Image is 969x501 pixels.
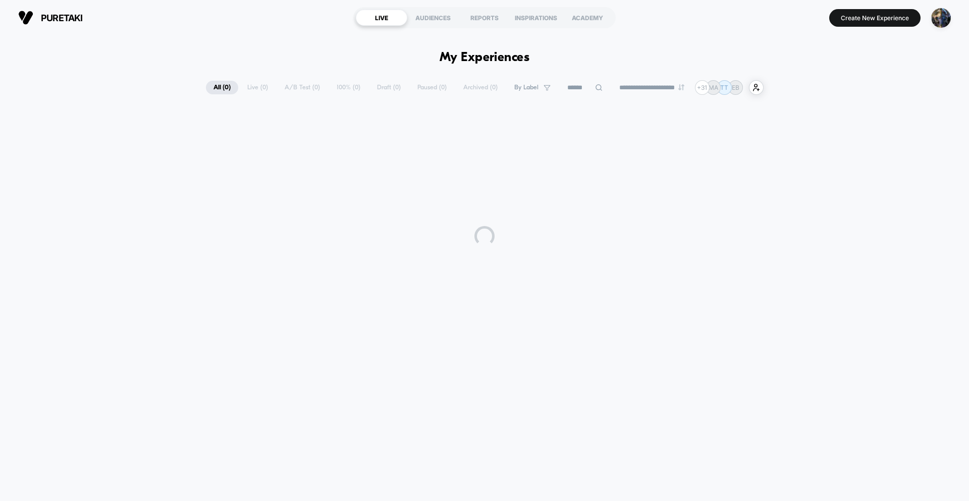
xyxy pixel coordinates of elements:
span: By Label [514,84,539,91]
p: MA [709,84,718,91]
span: All ( 0 ) [206,81,238,94]
button: Create New Experience [829,9,921,27]
div: REPORTS [459,10,510,26]
div: LIVE [356,10,407,26]
img: ppic [931,8,951,28]
div: + 31 [695,80,710,95]
div: AUDIENCES [407,10,459,26]
p: EB [732,84,739,91]
button: ppic [928,8,954,28]
div: ACADEMY [562,10,613,26]
h1: My Experiences [440,50,530,65]
img: end [678,84,684,90]
div: INSPIRATIONS [510,10,562,26]
span: puretaki [41,13,83,23]
img: Visually logo [18,10,33,25]
button: puretaki [15,10,86,26]
p: TT [720,84,728,91]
